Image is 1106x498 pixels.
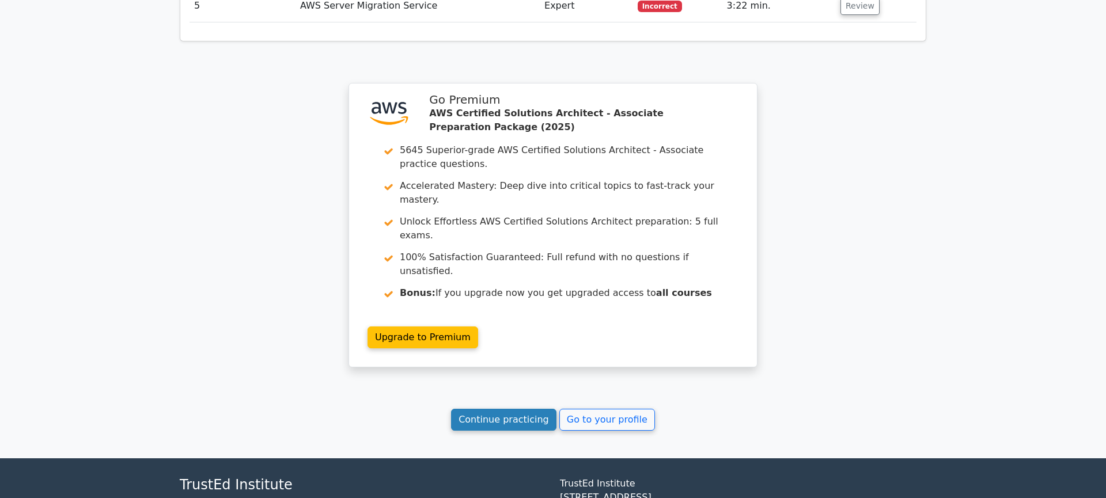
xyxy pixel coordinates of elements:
[180,477,546,493] h4: TrustEd Institute
[559,409,655,431] a: Go to your profile
[451,409,556,431] a: Continue practicing
[368,326,478,348] a: Upgrade to Premium
[638,1,682,12] span: Incorrect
